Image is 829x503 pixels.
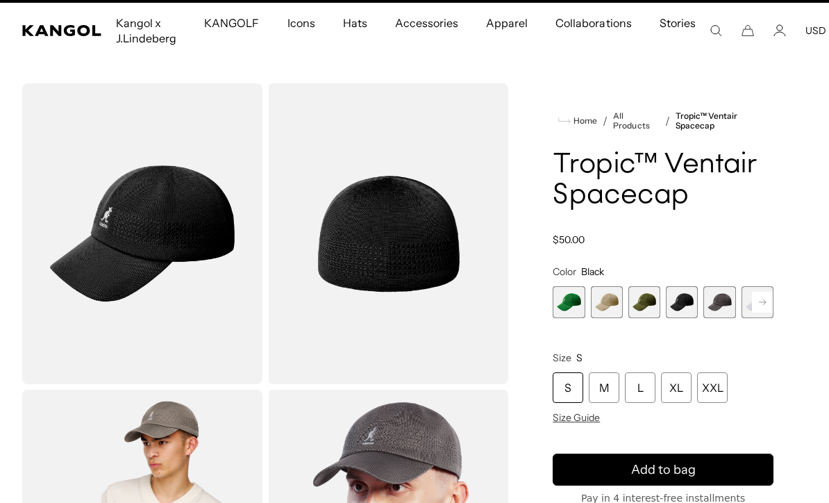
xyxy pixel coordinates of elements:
span: Color [553,265,576,278]
a: Account [773,24,786,37]
a: Icons [274,3,329,43]
nav: breadcrumbs [553,111,773,131]
a: KANGOLF [190,3,273,43]
span: Collaborations [555,3,631,43]
span: Add to bag [631,461,696,479]
span: Size Guide [553,411,600,424]
span: Stories [660,3,696,58]
div: L [625,372,655,403]
img: color-black [22,83,262,384]
button: Add to bag [553,454,773,486]
div: XXL [697,372,728,403]
span: $50.00 [553,233,585,246]
div: 2 of 8 [591,286,623,318]
span: Kangol x J.Lindeberg [116,3,176,58]
a: Home [558,115,597,127]
li: / [660,113,670,129]
span: S [576,352,583,364]
span: Size [553,352,571,364]
label: Charcoal [703,286,735,318]
a: All Products [613,111,659,131]
div: XL [661,372,692,403]
a: Kangol [22,25,102,36]
button: USD [805,24,826,37]
span: Black [581,265,604,278]
summary: Search here [710,24,722,37]
span: Icons [287,3,315,43]
label: Black [666,286,698,318]
label: Turf Green [553,286,585,318]
li: / [597,113,608,129]
h1: Tropic™ Ventair Spacecap [553,150,773,211]
div: 5 of 8 [703,286,735,318]
button: Cart [742,24,754,37]
div: 4 of 8 [666,286,698,318]
a: Stories [646,3,710,58]
span: Apparel [486,3,528,43]
a: Collaborations [542,3,645,43]
span: Hats [343,3,367,43]
label: White [742,286,773,318]
div: 1 of 8 [553,286,585,318]
span: Home [571,116,597,126]
a: Hats [329,3,381,43]
div: 3 of 8 [628,286,660,318]
a: Kangol x J.Lindeberg [102,3,190,58]
div: M [589,372,619,403]
img: color-black [268,83,508,384]
a: Apparel [472,3,542,43]
a: Accessories [381,3,472,43]
label: Beige [591,286,623,318]
label: Army Green [628,286,660,318]
div: 6 of 8 [742,286,773,318]
span: Accessories [395,3,458,43]
div: S [553,372,583,403]
a: Tropic™ Ventair Spacecap [676,111,773,131]
span: KANGOLF [204,3,259,43]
